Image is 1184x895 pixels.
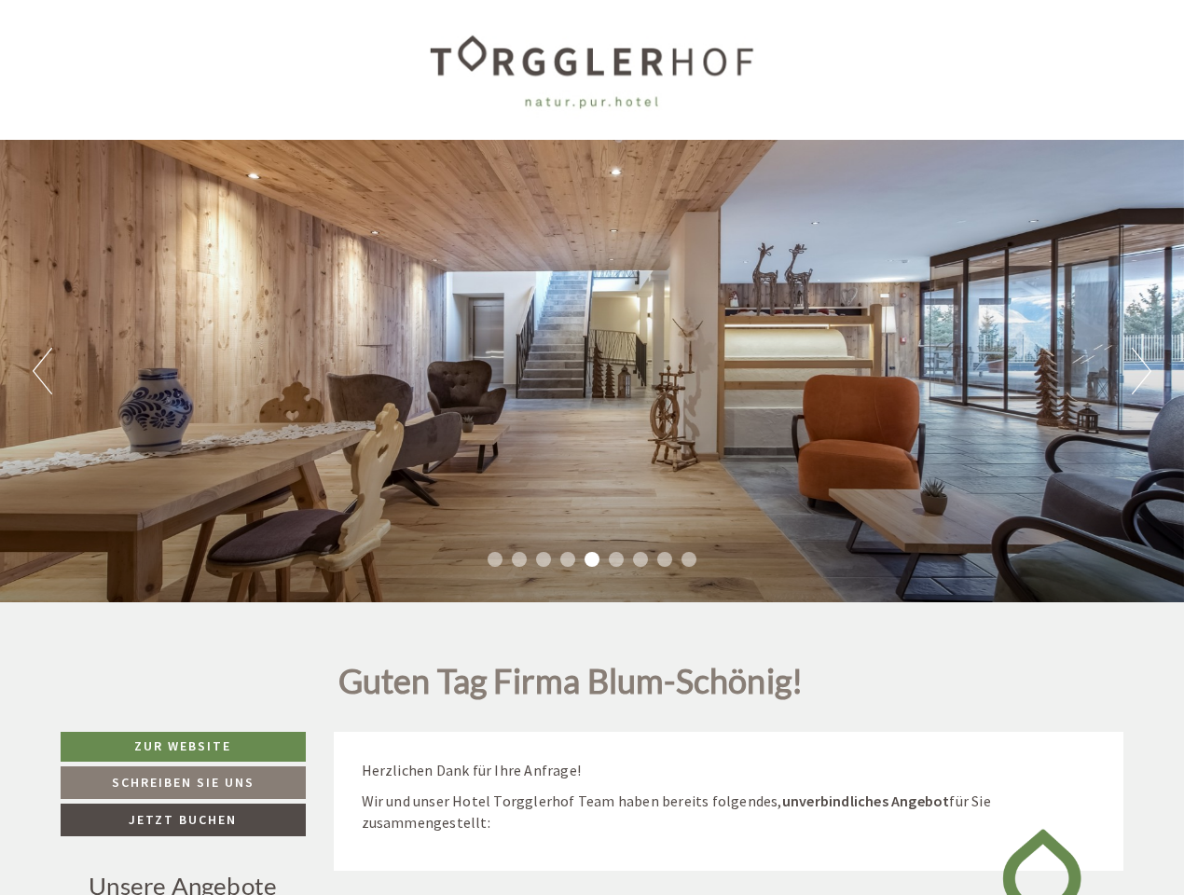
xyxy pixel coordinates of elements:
p: Herzlichen Dank für Ihre Anfrage! [362,760,1096,781]
small: 14:17 [333,331,706,344]
div: [DATE] [333,5,401,36]
div: Guten Tag [PERSON_NAME], gibt es nur mit Halbpension oder auch nur mit Frühstück. [GEOGRAPHIC_DAT... [324,163,720,348]
button: Previous [33,348,52,394]
small: 14:12 [29,142,463,155]
strong: unverbindliches Angebot [782,792,950,810]
button: Next [1132,348,1151,394]
a: Zur Website [61,732,306,762]
a: Jetzt buchen [61,804,306,836]
p: Wir und unser Hotel Torgglerhof Team haben bereits folgendes, für Sie zusammengestellt: [362,791,1096,833]
button: Senden [623,491,735,524]
h1: Guten Tag Firma Blum-Schönig! [338,663,804,709]
div: Sie [333,167,706,182]
a: Schreiben Sie uns [61,766,306,799]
